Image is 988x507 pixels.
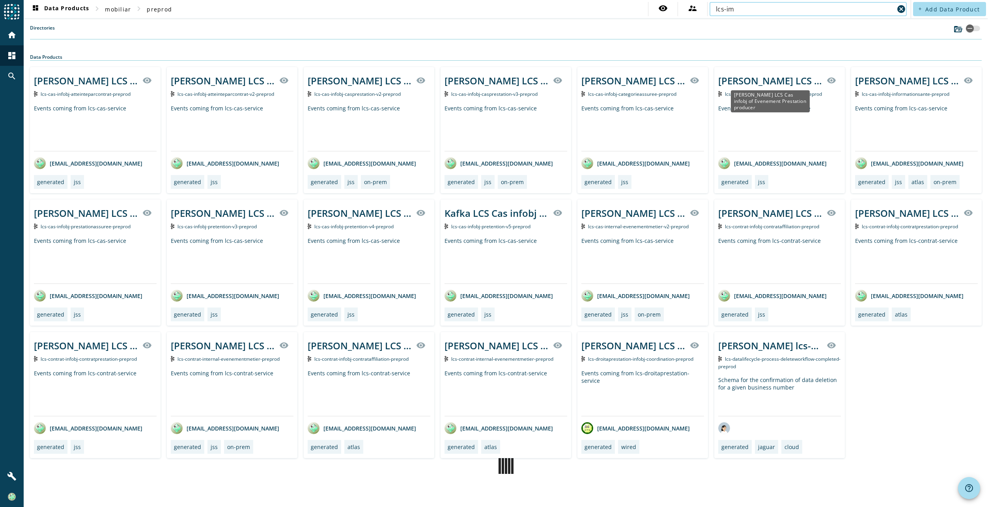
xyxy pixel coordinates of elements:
[171,422,183,434] img: avatar
[690,76,699,85] mat-icon: visibility
[718,339,822,352] div: [PERSON_NAME] lcs-datalifecycle process delete workflow completed
[721,443,749,451] div: generated
[134,4,144,13] mat-icon: chevron_right
[721,178,749,186] div: generated
[718,224,722,229] img: Kafka Topic: lcs-contrat-infobj-contrataffiliation-preprod
[451,223,530,230] span: Kafka Topic: lcs-cas-infobj-pretention-v5-preprod
[445,369,567,416] div: Events coming from lcs-contrat-service
[855,157,867,169] img: avatar
[445,422,456,434] img: avatar
[918,7,922,11] mat-icon: add
[34,422,142,434] div: [EMAIL_ADDRESS][DOMAIN_NAME]
[862,91,949,97] span: Kafka Topic: lcs-cas-infobj-informationsante-preprod
[858,311,885,318] div: generated
[688,4,697,13] mat-icon: supervisor_account
[827,76,836,85] mat-icon: visibility
[855,74,959,87] div: [PERSON_NAME] LCS Cas infobj of Information Santé producer
[416,341,426,350] mat-icon: visibility
[177,356,280,362] span: Kafka Topic: lcs-contrat-internal-evenementmetier-preprod
[416,208,426,218] mat-icon: visibility
[308,422,416,434] div: [EMAIL_ADDRESS][DOMAIN_NAME]
[34,74,138,87] div: [PERSON_NAME] LCS Cas infobj of atteinteparcontrat producer
[581,74,685,87] div: [PERSON_NAME] LCS Cas infobj of Categorie Assuree producer
[34,104,157,151] div: Events coming from lcs-cas-service
[171,339,275,352] div: [PERSON_NAME] LCS Contrat infobj producer
[964,76,973,85] mat-icon: visibility
[34,369,157,416] div: Events coming from lcs-contrat-service
[718,356,722,362] img: Kafka Topic: lcs-datalifecycle-process-deleteworkflow-completed-preprod
[34,290,142,302] div: [EMAIL_ADDRESS][DOMAIN_NAME]
[34,422,46,434] img: avatar
[451,91,538,97] span: Kafka Topic: lcs-cas-infobj-casprestation-v3-preprod
[581,224,585,229] img: Kafka Topic: lcs-cas-internal-evenementmetier-v2-preprod
[142,208,152,218] mat-icon: visibility
[448,311,475,318] div: generated
[34,224,37,229] img: Kafka Topic: lcs-cas-infobj-prestationassuree-preprod
[445,290,553,302] div: [EMAIL_ADDRESS][DOMAIN_NAME]
[445,157,456,169] img: avatar
[638,311,661,318] div: on-prem
[41,91,131,97] span: Kafka Topic: lcs-cas-infobj-atteinteparcontrat-preprod
[758,178,765,186] div: jss
[964,483,974,493] mat-icon: help_outline
[314,356,409,362] span: Kafka Topic: lcs-contrat-infobj-contrataffiliation-preprod
[171,369,293,416] div: Events coming from lcs-contrat-service
[690,208,699,218] mat-icon: visibility
[553,76,562,85] mat-icon: visibility
[41,356,137,362] span: Kafka Topic: lcs-contrat-infobj-contratprestation-preprod
[855,207,959,220] div: [PERSON_NAME] LCS Contrat infobj producer
[621,443,636,451] div: wired
[308,91,311,97] img: Kafka Topic: lcs-cas-infobj-casprestation-v2-preprod
[445,356,448,362] img: Kafka Topic: lcs-contrat-internal-evenementmetier-preprod
[588,91,676,97] span: Kafka Topic: lcs-cas-infobj-categorieassuree-preprod
[895,178,902,186] div: jss
[34,91,37,97] img: Kafka Topic: lcs-cas-infobj-atteinteparcontrat-preprod
[308,290,416,302] div: [EMAIL_ADDRESS][DOMAIN_NAME]
[445,224,448,229] img: Kafka Topic: lcs-cas-infobj-pretention-v5-preprod
[174,178,201,186] div: generated
[211,178,218,186] div: jss
[827,208,836,218] mat-icon: visibility
[581,369,704,416] div: Events coming from lcs-droitaprestation-service
[308,157,319,169] img: avatar
[725,91,822,97] span: Kafka Topic: lcs-cas-infobj-evenementprestation-preprod
[171,237,293,283] div: Events coming from lcs-cas-service
[553,341,562,350] mat-icon: visibility
[585,178,612,186] div: generated
[855,224,859,229] img: Kafka Topic: lcs-contrat-infobj-contratprestation-preprod
[7,51,17,60] mat-icon: dashboard
[311,443,338,451] div: generated
[718,356,840,370] span: Kafka Topic: lcs-datalifecycle-process-deleteworkflow-completed-preprod
[171,157,183,169] img: avatar
[581,157,690,169] div: [EMAIL_ADDRESS][DOMAIN_NAME]
[718,290,827,302] div: [EMAIL_ADDRESS][DOMAIN_NAME]
[314,223,394,230] span: Kafka Topic: lcs-cas-infobj-pretention-v4-preprod
[581,207,685,220] div: [PERSON_NAME] LCS Cas Internal event
[827,341,836,350] mat-icon: visibility
[581,237,704,283] div: Events coming from lcs-cas-service
[314,91,401,97] span: Kafka Topic: lcs-cas-infobj-casprestation-v2-preprod
[718,376,841,416] div: Schema for the confirmation of data deletion for a given business number
[41,223,131,230] span: Kafka Topic: lcs-cas-infobj-prestationassuree-preprod
[347,311,355,318] div: jss
[855,237,978,283] div: Events coming from lcs-contrat-service
[896,4,906,14] mat-icon: cancel
[34,356,37,362] img: Kafka Topic: lcs-contrat-infobj-contratprestation-preprod
[308,290,319,302] img: avatar
[925,6,980,13] span: Add Data Product
[553,208,562,218] mat-icon: visibility
[862,223,958,230] span: Kafka Topic: lcs-contrat-infobj-contratprestation-preprod
[34,157,46,169] img: avatar
[690,341,699,350] mat-icon: visibility
[308,207,411,220] div: [PERSON_NAME] LCS Cas infobj of Pretention producer version 4
[174,443,201,451] div: generated
[718,422,730,434] img: avatar
[142,341,152,350] mat-icon: visibility
[445,104,567,151] div: Events coming from lcs-cas-service
[34,290,46,302] img: avatar
[581,422,690,434] div: [EMAIL_ADDRESS][DOMAIN_NAME]
[581,339,685,352] div: [PERSON_NAME] LCS Coordination infobj of Droit Prestation producer
[911,178,924,186] div: atlas
[721,311,749,318] div: generated
[171,356,174,362] img: Kafka Topic: lcs-contrat-internal-evenementmetier-preprod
